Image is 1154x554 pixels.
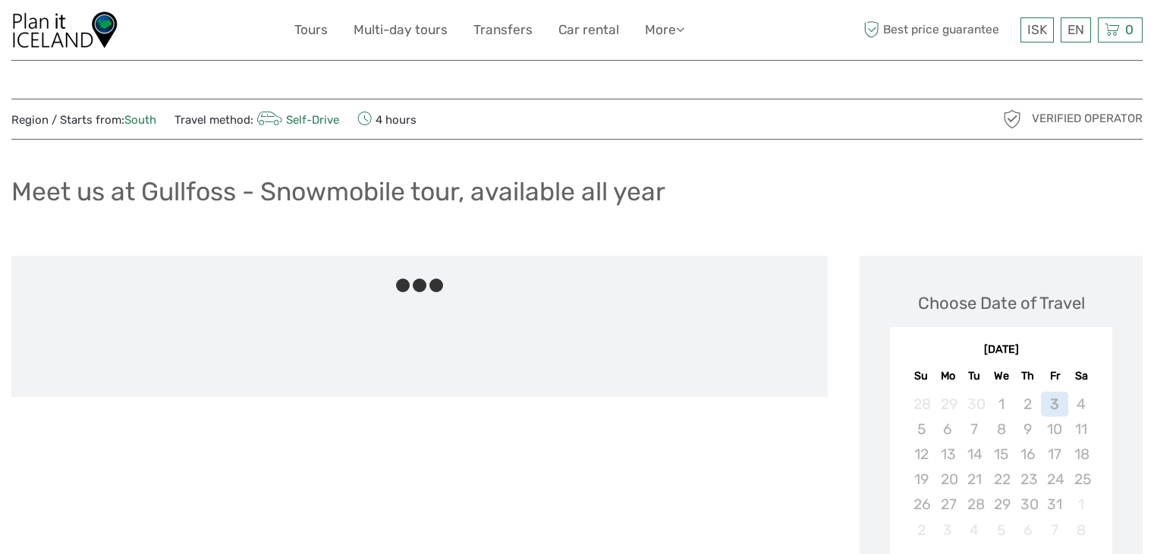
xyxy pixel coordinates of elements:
div: Not available Monday, October 27th, 2025 [935,492,961,517]
div: Choose Date of Travel [918,291,1085,315]
a: Self-Drive [253,113,339,127]
div: Th [1014,366,1041,386]
div: Not available Sunday, October 19th, 2025 [907,467,934,492]
div: Not available Wednesday, October 1st, 2025 [988,392,1014,417]
div: Not available Friday, October 24th, 2025 [1041,467,1068,492]
div: Not available Tuesday, November 4th, 2025 [961,518,988,543]
a: Multi-day tours [354,19,448,41]
div: Not available Thursday, November 6th, 2025 [1014,518,1041,543]
div: Not available Saturday, November 8th, 2025 [1068,518,1095,543]
span: 4 hours [357,109,417,130]
div: Not available Thursday, October 9th, 2025 [1014,417,1041,442]
div: Not available Thursday, October 16th, 2025 [1014,442,1041,467]
div: Not available Thursday, October 2nd, 2025 [1014,392,1041,417]
span: Region / Starts from: [11,112,156,128]
div: Not available Tuesday, October 28th, 2025 [961,492,988,517]
div: Not available Sunday, October 12th, 2025 [907,442,934,467]
div: Not available Monday, October 20th, 2025 [935,467,961,492]
span: 0 [1123,22,1136,37]
div: Fr [1041,366,1068,386]
div: Not available Sunday, October 26th, 2025 [907,492,934,517]
div: Not available Friday, October 17th, 2025 [1041,442,1068,467]
div: Not available Saturday, October 18th, 2025 [1068,442,1095,467]
div: Not available Tuesday, October 7th, 2025 [961,417,988,442]
div: Not available Wednesday, October 22nd, 2025 [988,467,1014,492]
div: Not available Friday, October 31st, 2025 [1041,492,1068,517]
div: Not available Saturday, October 4th, 2025 [1068,392,1095,417]
img: 2340-efd23898-f844-408c-854b-0bdba5c4d8a1_logo_small.jpg [11,11,118,49]
div: Tu [961,366,988,386]
div: Not available Monday, September 29th, 2025 [935,392,961,417]
a: More [645,19,684,41]
span: Verified Operator [1032,111,1143,127]
div: Not available Thursday, October 23rd, 2025 [1014,467,1041,492]
div: Not available Monday, November 3rd, 2025 [935,518,961,543]
div: Not available Friday, October 3rd, 2025 [1041,392,1068,417]
div: Not available Wednesday, October 15th, 2025 [988,442,1014,467]
div: Su [907,366,934,386]
span: ISK [1027,22,1047,37]
div: Not available Tuesday, October 14th, 2025 [961,442,988,467]
div: Not available Wednesday, October 29th, 2025 [988,492,1014,517]
div: Not available Wednesday, November 5th, 2025 [988,518,1014,543]
div: Not available Monday, October 6th, 2025 [935,417,961,442]
h1: Meet us at Gullfoss - Snowmobile tour, available all year [11,176,665,207]
div: Sa [1068,366,1095,386]
a: Car rental [558,19,619,41]
div: Not available Friday, October 10th, 2025 [1041,417,1068,442]
div: [DATE] [890,342,1112,358]
div: Not available Sunday, September 28th, 2025 [907,392,934,417]
div: Not available Thursday, October 30th, 2025 [1014,492,1041,517]
div: Not available Wednesday, October 8th, 2025 [988,417,1014,442]
div: Not available Friday, November 7th, 2025 [1041,518,1068,543]
div: Not available Monday, October 13th, 2025 [935,442,961,467]
div: Not available Saturday, October 11th, 2025 [1068,417,1095,442]
a: Transfers [473,19,533,41]
div: Not available Sunday, November 2nd, 2025 [907,518,934,543]
div: We [988,366,1014,386]
div: Not available Sunday, October 5th, 2025 [907,417,934,442]
a: Tours [294,19,328,41]
span: Best price guarantee [860,17,1017,42]
div: Not available Saturday, November 1st, 2025 [1068,492,1095,517]
div: month 2025-10 [895,392,1108,543]
div: Not available Tuesday, October 21st, 2025 [961,467,988,492]
div: Not available Tuesday, September 30th, 2025 [961,392,988,417]
a: South [124,113,156,127]
div: EN [1061,17,1091,42]
img: verified_operator_grey_128.png [1000,107,1024,131]
div: Mo [935,366,961,386]
div: Not available Saturday, October 25th, 2025 [1068,467,1095,492]
span: Travel method: [175,109,339,130]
